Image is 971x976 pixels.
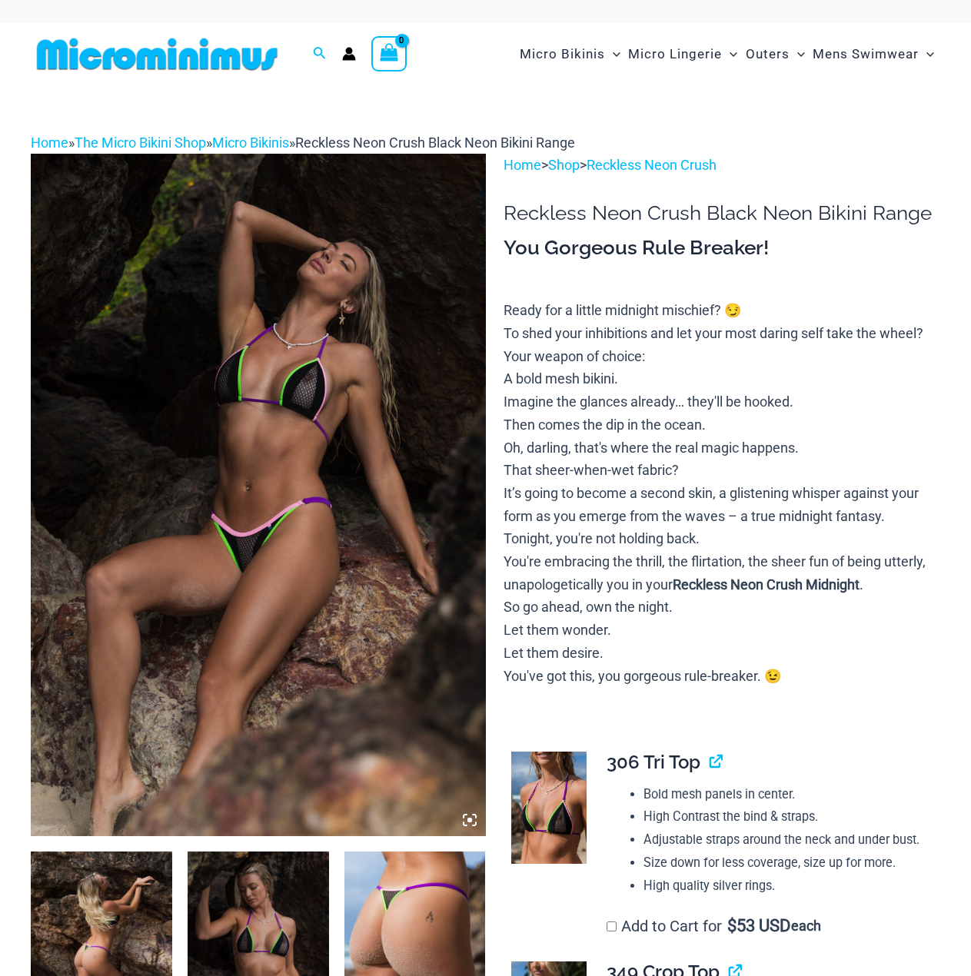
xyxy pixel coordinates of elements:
a: Shop [548,157,580,173]
input: Add to Cart for$53 USD each [607,921,617,931]
a: Mens SwimwearMenu ToggleMenu Toggle [809,31,938,78]
a: Home [504,157,541,173]
h3: You Gorgeous Rule Breaker! [504,235,940,261]
span: Reckless Neon Crush Black Neon Bikini Range [295,134,575,151]
span: Menu Toggle [605,35,620,74]
span: Outers [746,35,790,74]
a: Reckless Neon Crush [587,157,717,173]
a: Home [31,134,68,151]
img: Reckless Neon Crush Black Neon 306 Tri Top 296 Cheeky [31,154,486,835]
a: OutersMenu ToggleMenu Toggle [742,31,809,78]
label: Add to Cart for [607,917,822,935]
span: $ [727,916,737,935]
li: Size down for less coverage, size up for more. [643,852,927,875]
li: High Contrast the bind & straps. [643,805,927,828]
a: View Shopping Cart, empty [371,36,407,71]
span: Micro Lingerie [628,35,722,74]
p: Ready for a little midnight mischief? 😏 To shed your inhibitions and let your most daring self ta... [504,299,940,687]
li: Adjustable straps around the neck and under bust. [643,828,927,852]
a: Search icon link [313,45,327,64]
span: » » » [31,134,575,151]
b: Reckless Neon Crush Midnight [673,576,860,593]
img: Reckless Neon Crush Black Neon 306 Tri Top [511,752,586,864]
a: Micro BikinisMenu ToggleMenu Toggle [516,31,624,78]
span: Micro Bikinis [520,35,605,74]
span: Menu Toggle [790,35,805,74]
span: Menu Toggle [722,35,737,74]
h1: Reckless Neon Crush Black Neon Bikini Range [504,201,940,225]
a: Account icon link [342,47,356,61]
span: 306 Tri Top [607,751,700,773]
a: Micro Bikinis [212,134,289,151]
span: Menu Toggle [919,35,934,74]
a: The Micro Bikini Shop [75,134,206,151]
nav: Site Navigation [514,28,940,80]
span: Mens Swimwear [813,35,919,74]
span: each [791,918,821,934]
p: > > [504,154,940,177]
li: Bold mesh panels in center. [643,783,927,806]
img: MM SHOP LOGO FLAT [31,37,284,71]
li: High quality silver rings. [643,875,927,898]
span: 53 USD [727,918,790,934]
a: Micro LingerieMenu ToggleMenu Toggle [624,31,741,78]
